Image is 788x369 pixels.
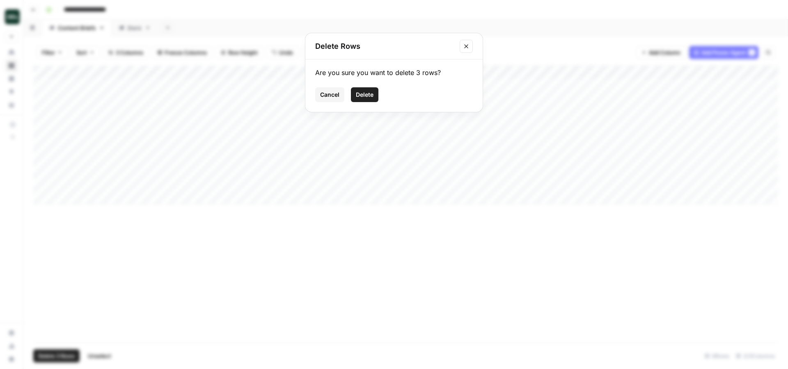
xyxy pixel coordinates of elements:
span: Cancel [320,91,339,99]
button: Cancel [315,87,344,102]
h2: Delete Rows [315,41,455,52]
div: Are you sure you want to delete 3 rows? [315,68,473,77]
button: Delete [351,87,378,102]
button: Close modal [460,40,473,53]
span: Delete [356,91,373,99]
